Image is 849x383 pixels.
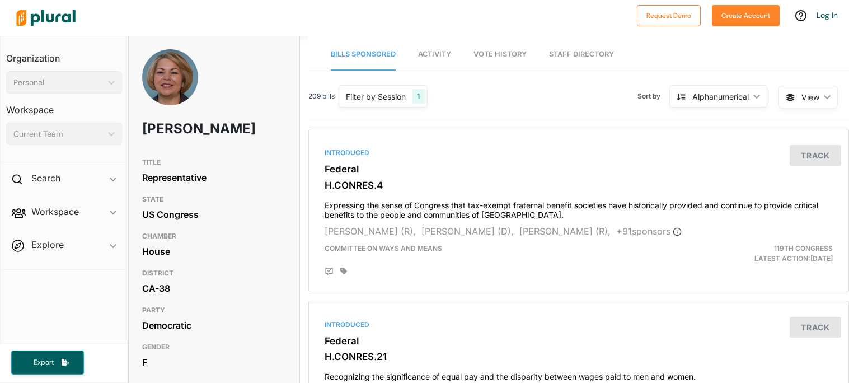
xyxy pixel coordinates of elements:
div: Latest Action: [DATE] [666,244,841,264]
div: Personal [13,77,104,88]
span: 119th Congress [774,244,833,253]
img: Headshot of Linda Sánchez [142,49,198,118]
a: Log In [817,10,838,20]
h3: Organization [6,42,122,67]
h3: CHAMBER [142,230,286,243]
a: Activity [418,39,451,71]
div: CA-38 [142,280,286,297]
h3: TITLE [142,156,286,169]
div: Alphanumerical [692,91,749,102]
span: + 91 sponsor s [616,226,682,237]
h1: [PERSON_NAME] [142,112,228,146]
div: Representative [142,169,286,186]
h4: Expressing the sense of Congress that tax-exempt fraternal benefit societies have historically pr... [325,195,833,220]
a: Bills Sponsored [331,39,396,71]
button: Track [790,145,841,166]
div: Democratic [142,317,286,334]
span: Bills Sponsored [331,50,396,58]
button: Create Account [712,5,780,26]
div: Filter by Session [346,91,406,102]
button: Request Demo [637,5,701,26]
h3: Federal [325,164,833,175]
div: Introduced [325,148,833,158]
span: Committee on Ways and Means [325,244,442,253]
span: [PERSON_NAME] (R), [325,226,416,237]
button: Export [11,351,84,375]
a: Create Account [712,9,780,21]
span: View [801,91,819,103]
a: Staff Directory [549,39,614,71]
div: 1 [412,89,424,104]
div: Introduced [325,320,833,330]
span: [PERSON_NAME] (D), [421,226,514,237]
h3: Federal [325,335,833,347]
h3: H.CONRES.4 [325,180,833,191]
a: Request Demo [637,9,701,21]
div: House [142,243,286,260]
span: Export [26,358,62,367]
h2: Search [31,172,60,184]
div: Add Position Statement [325,267,334,276]
span: [PERSON_NAME] (R), [519,226,611,237]
button: Track [790,317,841,338]
div: Current Team [13,128,104,140]
span: Sort by [637,91,669,101]
span: 209 bills [308,91,335,101]
div: US Congress [142,206,286,223]
div: F [142,354,286,371]
h3: PARTY [142,303,286,317]
h3: Workspace [6,94,122,118]
div: Add tags [340,267,347,275]
a: Vote History [473,39,527,71]
h3: DISTRICT [142,267,286,280]
h3: GENDER [142,340,286,354]
h3: H.CONRES.21 [325,351,833,362]
h4: Recognizing the significance of equal pay and the disparity between wages paid to men and women. [325,367,833,382]
span: Activity [418,50,451,58]
h3: STATE [142,193,286,206]
span: Vote History [473,50,527,58]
